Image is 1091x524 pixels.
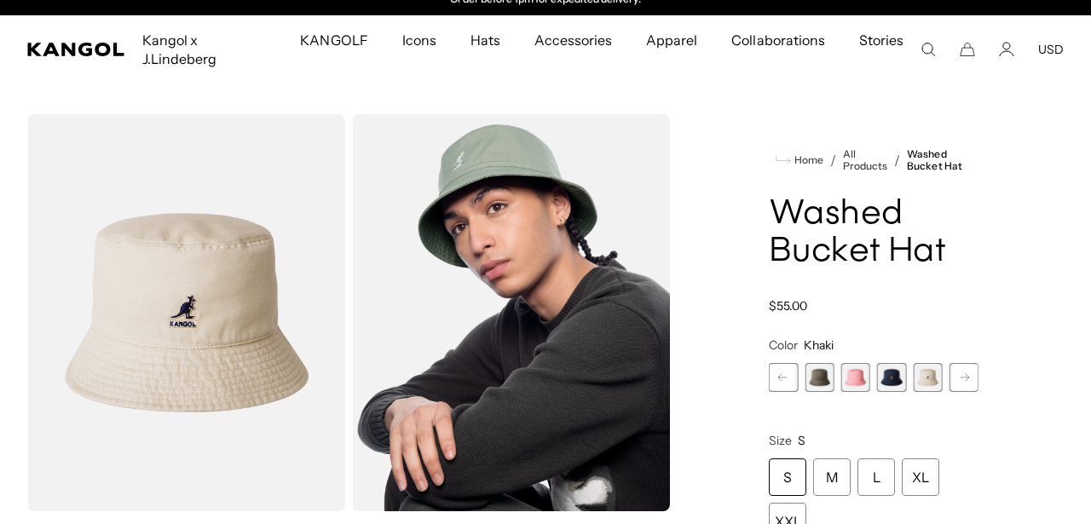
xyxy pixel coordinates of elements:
a: All Products [843,148,887,172]
a: KANGOLF [283,15,384,65]
summary: Search here [921,42,936,57]
div: L [857,458,895,496]
a: Apparel [629,15,714,65]
a: Washed Bucket Hat [907,148,978,172]
a: Collaborations [714,15,841,65]
span: Khaki [804,337,834,353]
span: Size [769,433,792,448]
a: Hats [453,15,517,65]
a: Kangol x J.Lindeberg [125,15,283,83]
img: color-khaki [27,114,345,511]
div: 2 of 13 [769,363,798,392]
a: Account [999,42,1014,57]
label: Smog [805,363,834,392]
a: Accessories [517,15,629,65]
div: 7 of 13 [950,363,978,392]
li: / [887,150,900,170]
div: S [769,458,806,496]
img: sage-green [352,114,670,511]
nav: breadcrumbs [769,148,978,172]
label: Navy [877,363,906,392]
h1: Washed Bucket Hat [769,196,978,271]
a: Home [776,153,823,168]
label: Black [950,363,978,392]
div: M [813,458,851,496]
div: 4 of 13 [841,363,870,392]
a: Icons [385,15,453,65]
div: 3 of 13 [805,363,834,392]
span: Kangol x J.Lindeberg [142,15,266,83]
button: USD [1038,42,1064,57]
span: Color [769,337,798,353]
a: Stories [842,15,921,83]
span: Collaborations [731,15,824,65]
label: Khaki [913,363,942,392]
div: 5 of 13 [877,363,906,392]
div: 6 of 13 [913,363,942,392]
span: Home [791,154,823,166]
span: KANGOLF [300,15,367,65]
span: Hats [470,15,500,65]
product-gallery: Gallery Viewer [27,114,670,511]
li: / [823,150,836,170]
span: Icons [402,15,436,65]
span: Stories [859,15,903,83]
span: Apparel [646,15,697,65]
button: Cart [960,42,975,57]
a: Kangol [27,43,125,56]
span: Accessories [534,15,612,65]
div: XL [902,458,939,496]
span: $55.00 [769,298,807,314]
label: Pepto [841,363,870,392]
label: SAGE GREEN [769,363,798,392]
span: S [798,433,805,448]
